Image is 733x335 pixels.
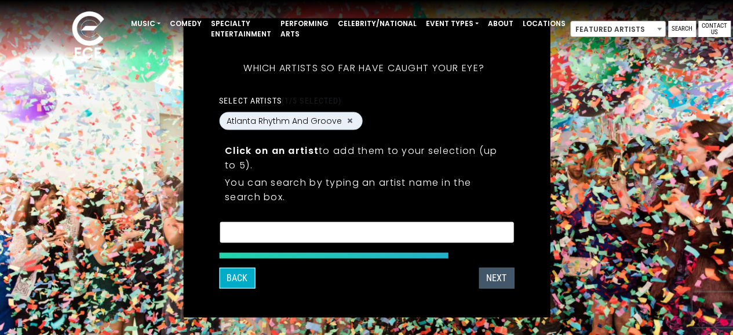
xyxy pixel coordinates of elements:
[276,14,333,44] a: Performing Arts
[225,143,319,157] strong: Click on an artist
[219,47,509,89] h5: Which artists so far have caught your eye?
[483,14,518,34] a: About
[421,14,483,34] a: Event Types
[206,14,276,44] a: Specialty Entertainment
[225,143,508,172] p: to add them to your selection (up to 5).
[59,8,117,64] img: ece_new_logo_whitev2-1.png
[570,21,666,37] span: Featured Artists
[165,14,206,34] a: Comedy
[518,14,570,34] a: Locations
[225,175,508,204] p: You can search by typing an artist name in the search box.
[479,267,514,288] button: Next
[333,14,421,34] a: Celebrity/National
[219,95,341,105] label: Select artists
[227,229,506,239] textarea: Search
[698,21,731,37] a: Contact Us
[282,95,342,105] span: (1/5 selected)
[126,14,165,34] a: Music
[668,21,696,37] a: Search
[345,116,355,126] button: Remove Atlanta Rhythm And Groove
[571,21,665,38] span: Featured Artists
[227,115,342,127] span: Atlanta Rhythm And Groove
[219,267,255,288] button: Back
